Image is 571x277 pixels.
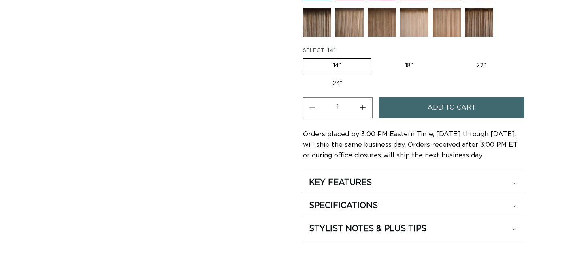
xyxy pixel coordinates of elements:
a: Erie Root Tap - Tape In [368,8,396,41]
label: 14" [303,58,371,73]
legend: SELECT : [303,47,337,55]
span: 14" [328,48,336,53]
img: Tahoe Root Tap - Tape In [400,8,428,37]
span: Add to cart [428,97,476,118]
summary: KEY FEATURES [303,171,522,194]
img: Victoria Root Tap - Tape In [335,8,364,37]
img: Arabian Root Tap - Tape In [433,8,461,37]
a: Victoria Root Tap - Tape In [335,8,364,41]
span: Orders placed by 3:00 PM Eastern Time, [DATE] through [DATE], will ship the same business day. Or... [303,131,518,159]
a: Echo Root Tap - Tape In [303,8,331,41]
label: 24" [303,77,372,90]
img: Como Root Tap - Tape In [465,8,493,37]
label: 18" [375,59,443,73]
button: Add to cart [379,97,525,118]
summary: SPECIFICATIONS [303,194,522,217]
summary: STYLIST NOTES & PLUS TIPS [303,217,522,240]
a: Como Root Tap - Tape In [465,8,493,41]
h2: STYLIST NOTES & PLUS TIPS [309,223,426,234]
img: Erie Root Tap - Tape In [368,8,396,37]
label: 22" [447,59,516,73]
a: Tahoe Root Tap - Tape In [400,8,428,41]
h2: SPECIFICATIONS [309,200,378,211]
h2: KEY FEATURES [309,177,372,188]
img: Echo Root Tap - Tape In [303,8,331,37]
a: Arabian Root Tap - Tape In [433,8,461,41]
